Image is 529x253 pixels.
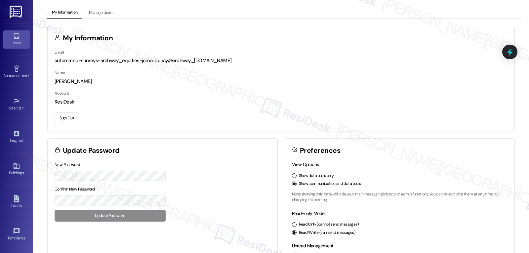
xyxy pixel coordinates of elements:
[24,105,25,109] span: •
[55,78,508,85] div: [PERSON_NAME]
[63,147,120,154] h3: Update Password
[23,137,24,142] span: •
[3,30,30,48] a: Inbox
[63,35,113,42] h3: My Information
[55,57,508,64] div: automated-surveys-archway_equities-jomar.punay@archway_[DOMAIN_NAME]
[55,99,508,105] div: ResiDesk
[55,112,79,124] button: Sign Out
[292,161,319,167] label: View Options
[299,230,356,236] label: Read/Write (can send messages)
[55,187,95,192] label: Confirm New Password
[84,7,118,19] button: Manage Users
[299,173,334,179] label: Show data tools only
[292,210,325,216] label: Read-only Mode
[55,162,80,167] label: New Password
[299,222,359,228] label: Read Only (cannot send messages)
[3,226,30,243] a: Templates •
[292,191,508,203] p: Note: showing only data will hide your main messaging inbox and admin functions. You can re-activ...
[300,147,340,154] h3: Preferences
[3,160,30,178] a: Buildings
[25,235,26,239] span: •
[10,6,23,18] img: ResiDesk Logo
[3,128,30,146] a: Insights •
[292,243,334,249] label: Unread Management
[3,96,30,113] a: Site Visit •
[47,7,82,19] button: My Information
[299,181,361,187] label: Show communication and data tools
[55,91,69,96] label: Account
[55,70,65,75] label: Name
[3,193,30,211] a: Leads
[29,72,30,77] span: •
[55,50,64,55] label: Email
